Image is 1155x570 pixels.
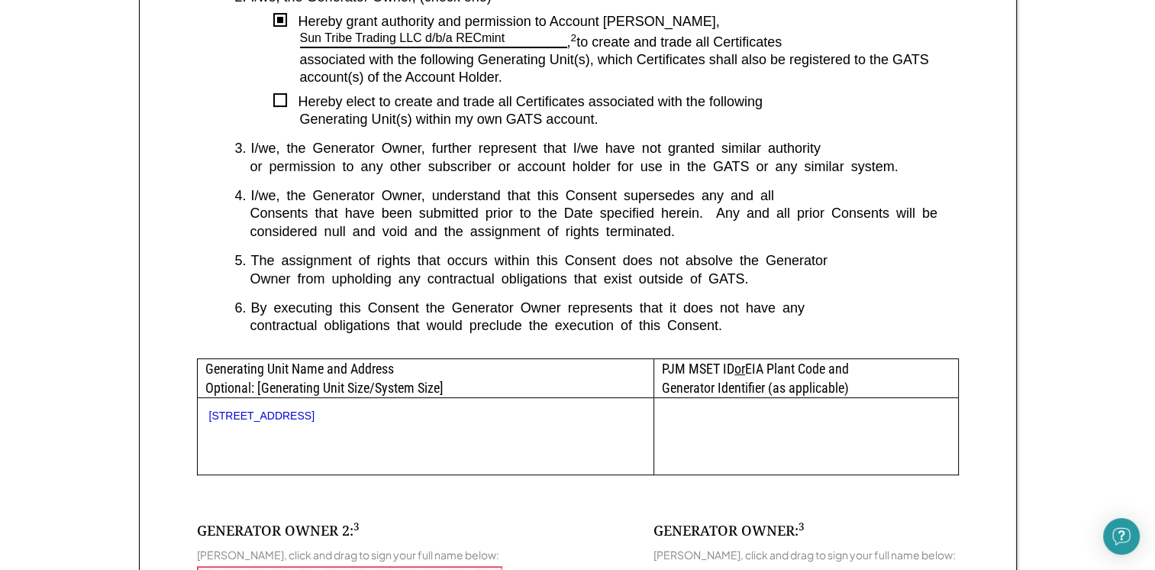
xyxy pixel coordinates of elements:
div: I/we, the Generator Owner, understand that this Consent supersedes any and all [251,187,959,205]
div: GENERATOR OWNER: [653,521,805,540]
div: 5. [235,252,247,270]
sup: 2 [571,32,577,44]
div: to create and trade all Certificates [576,34,958,51]
div: Open Intercom Messenger [1103,518,1140,555]
div: PJM MSET ID EIA Plant Code and Generator Identifier (as applicable) [654,359,957,397]
sup: 3 [798,520,805,533]
div: Hereby elect to create and trade all Certificates associated with the following [287,93,959,111]
div: contractual obligations that would preclude the execution of this Consent. [235,317,959,335]
div: , [567,34,577,51]
div: By executing this Consent the Generator Owner represents that it does not have any [251,300,959,317]
div: Generating Unit(s) within my own GATS account. [300,111,959,128]
div: I/we, the Generator Owner, further represent that I/we have not granted similar authority [251,140,959,157]
div: GENERATOR OWNER 2: [197,521,360,540]
div: Consents that have been submitted prior to the Date specified herein. Any and all prior Consents ... [235,205,959,241]
div: [PERSON_NAME], click and drag to sign your full name below: [197,548,499,562]
div: The assignment of rights that occurs within this Consent does not absolve the Generator [251,252,959,270]
div: [STREET_ADDRESS] [209,410,643,423]
div: Owner from upholding any contractual obligations that exist outside of GATS. [235,270,959,288]
div: [PERSON_NAME], click and drag to sign your full name below: [653,548,956,562]
div: 3. [235,140,247,157]
div: Generating Unit Name and Address Optional: [Generating Unit Size/System Size] [198,359,654,397]
div: Sun Tribe Trading LLC d/b/a RECmint [300,31,505,47]
sup: 3 [353,520,360,533]
div: associated with the following Generating Unit(s), which Certificates shall also be registered to ... [300,51,959,87]
div: or permission to any other subscriber or account holder for use in the GATS or any similar system. [235,158,959,176]
u: or [734,361,745,377]
div: 6. [235,300,247,317]
div: 4. [235,187,247,205]
div: Hereby grant authority and permission to Account [PERSON_NAME], [287,13,959,31]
